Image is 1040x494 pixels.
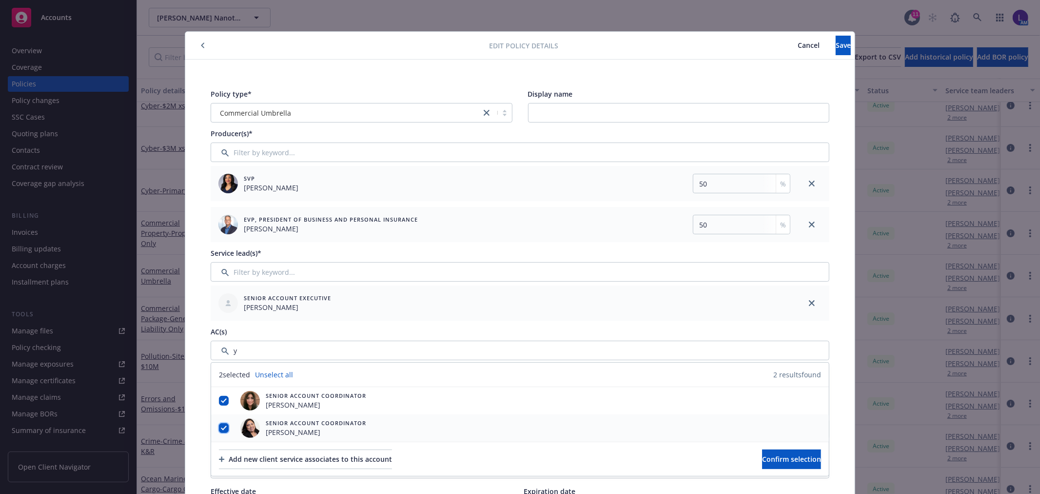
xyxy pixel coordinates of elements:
span: Senior Account Coordinator [266,419,366,427]
span: Producer(s)* [211,129,253,138]
span: Edit policy details [490,41,559,51]
span: [PERSON_NAME] [266,400,366,410]
a: close [806,178,818,189]
input: Filter by keyword... [211,341,829,360]
span: [PERSON_NAME] [244,183,298,193]
span: [PERSON_NAME] [244,224,418,234]
img: employee photo [240,391,260,411]
span: Save [836,41,851,50]
span: % [780,220,786,230]
input: Filter by keyword... [211,143,829,162]
a: Unselect all [255,370,293,380]
span: Service lead(s)* [211,248,261,258]
span: Senior Account Executive [244,294,331,302]
span: EVP, President of Business and Personal Insurance [244,215,418,224]
a: close [806,297,818,309]
img: employee photo [240,418,260,438]
span: [PERSON_NAME] [266,427,366,437]
img: employee photo [218,174,238,193]
button: Cancel [782,36,836,55]
span: Commercial Umbrella [216,108,476,118]
img: employee photo [218,215,238,234]
span: 2 selected [219,370,250,380]
span: Cancel [798,41,820,50]
div: Add new client service associates to this account [219,450,392,469]
span: Policy type* [211,89,252,99]
a: close [481,107,492,119]
span: Confirm selection [762,454,821,464]
span: % [780,179,786,189]
span: 2 results found [773,370,821,380]
span: Display name [528,89,573,99]
button: Confirm selection [762,450,821,469]
button: Save [836,36,851,55]
span: Senior Account Coordinator [266,391,366,400]
span: [PERSON_NAME] [244,302,331,312]
button: Add new client service associates to this account [219,450,392,469]
span: Commercial Umbrella [220,108,291,118]
span: AC(s) [211,327,227,336]
span: SVP [244,174,298,183]
input: Filter by keyword... [211,262,829,282]
a: close [806,219,818,230]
